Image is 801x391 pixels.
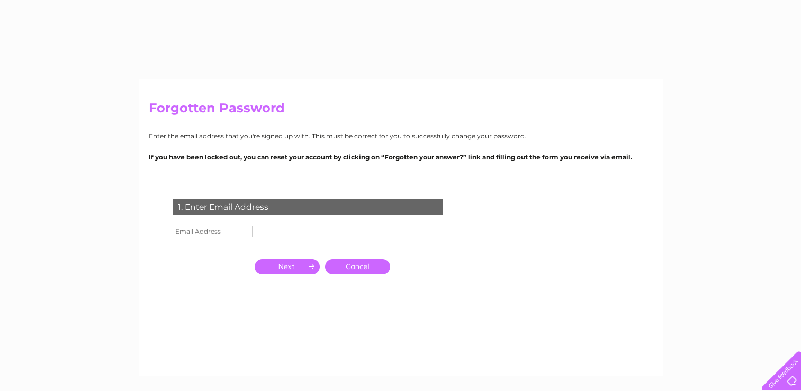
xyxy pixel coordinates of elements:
th: Email Address [170,223,249,240]
a: Cancel [325,259,390,274]
div: 1. Enter Email Address [173,199,443,215]
p: Enter the email address that you're signed up with. This must be correct for you to successfully ... [149,131,653,141]
p: If you have been locked out, you can reset your account by clicking on “Forgotten your answer?” l... [149,152,653,162]
h2: Forgotten Password [149,101,653,121]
